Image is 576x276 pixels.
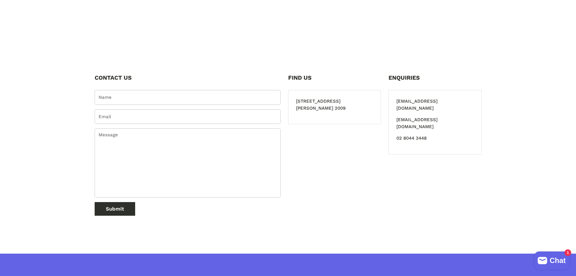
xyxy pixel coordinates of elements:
button: Submit [95,202,135,216]
p: [STREET_ADDRESS][PERSON_NAME] 2009 [296,98,373,111]
p: [EMAIL_ADDRESS][DOMAIN_NAME] [396,98,474,111]
h3: ENQUIRIES [389,75,482,85]
inbox-online-store-chat: Shopify online store chat [532,251,571,271]
input: Name [95,90,281,105]
input: Email [95,109,281,124]
p: [EMAIL_ADDRESS][DOMAIN_NAME] [396,116,474,130]
h3: FIND US [288,75,381,85]
h2: CONTACT US [95,75,281,85]
p: 02 8044 3448 [396,135,474,142]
